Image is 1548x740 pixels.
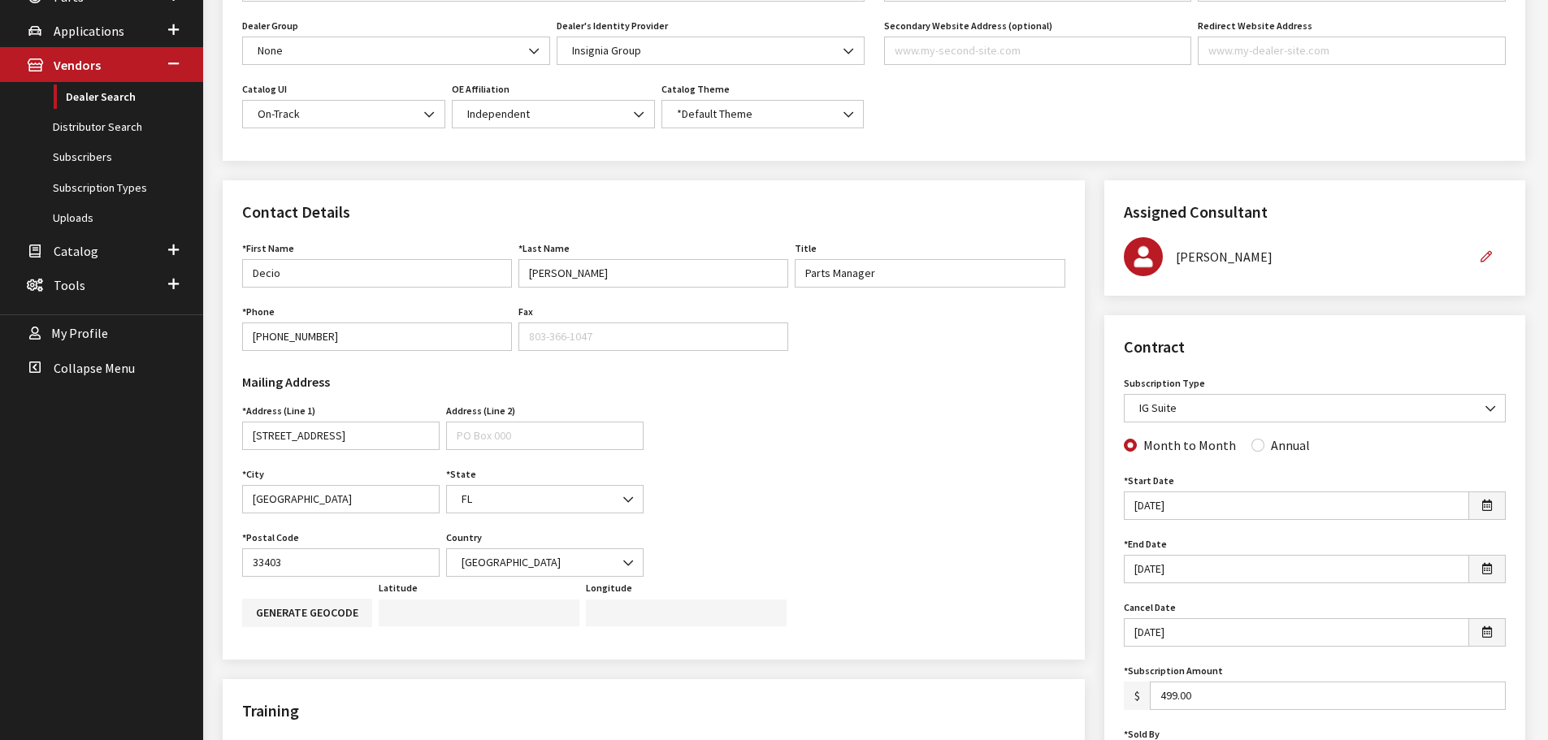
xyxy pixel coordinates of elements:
[1124,200,1506,224] h2: Assigned Consultant
[54,23,124,39] span: Applications
[242,404,315,418] label: Address (Line 1)
[557,37,865,65] span: Insignia Group
[51,326,108,342] span: My Profile
[1198,37,1506,65] input: www.my-dealer-site.com
[242,548,440,577] input: 29730
[54,277,85,293] span: Tools
[1468,491,1506,520] button: Open date picker
[54,360,135,376] span: Collapse Menu
[242,322,512,351] input: 888-579-4458
[242,699,1065,723] h2: Training
[242,82,287,97] label: Catalog UI
[518,259,788,288] input: Doe
[1124,555,1469,583] input: M/d/yyyy
[242,37,550,65] span: None
[242,485,440,513] input: Rock Hill
[518,305,533,319] label: Fax
[1124,394,1506,422] span: IG Suite
[1271,435,1310,455] label: Annual
[567,42,854,59] span: Insignia Group
[1124,618,1469,647] input: M/d/yyyy
[54,243,98,259] span: Catalog
[253,42,540,59] span: None
[1124,335,1506,359] h2: Contract
[253,106,435,123] span: On-Track
[1124,664,1223,678] label: Subscription Amount
[242,530,299,545] label: Postal Code
[1468,618,1506,647] button: Open date picker
[1124,537,1167,552] label: End Date
[457,491,633,508] span: FL
[1134,400,1495,417] span: IG Suite
[242,19,298,33] label: Dealer Group
[446,485,644,513] span: FL
[54,58,101,74] span: Vendors
[661,82,730,97] label: Catalog Theme
[242,467,264,482] label: City
[518,241,570,256] label: Last Name
[379,581,418,595] label: Latitude
[242,599,372,627] button: Generate geocode
[462,106,644,123] span: Independent
[672,106,854,123] span: *Default Theme
[1143,435,1236,455] label: Month to Month
[795,259,1065,288] input: Manager
[242,372,644,392] h3: Mailing Address
[452,82,509,97] label: OE Affiliation
[884,37,1192,65] input: www.my-second-site.com
[1176,247,1467,266] div: [PERSON_NAME]
[452,100,655,128] span: Independent
[518,322,788,351] input: 803-366-1047
[1124,682,1151,710] span: $
[795,241,817,256] label: Title
[1124,474,1174,488] label: Start Date
[661,100,865,128] span: *Default Theme
[1124,600,1176,615] label: Cancel Date
[446,548,644,577] span: United States of America
[242,422,440,450] input: 153 South Oakland Avenue
[446,404,515,418] label: Address (Line 2)
[1150,682,1506,710] input: 99.00
[1124,376,1205,391] label: Subscription Type
[1124,237,1163,276] img: Kurt Daugherty
[457,554,633,571] span: United States of America
[242,259,512,288] input: John
[242,100,445,128] span: On-Track
[242,200,1065,224] h2: Contact Details
[446,467,476,482] label: State
[242,241,294,256] label: First Name
[1468,555,1506,583] button: Open date picker
[1198,19,1312,33] label: Redirect Website Address
[446,422,644,450] input: PO Box 000
[586,581,632,595] label: Longitude
[557,19,668,33] label: Dealer's Identity Provider
[446,530,482,545] label: Country
[1124,491,1469,520] input: M/d/yyyy
[242,305,275,319] label: Phone
[884,19,1052,33] label: Secondary Website Address (optional)
[1467,243,1506,271] button: Edit Assigned Consultant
